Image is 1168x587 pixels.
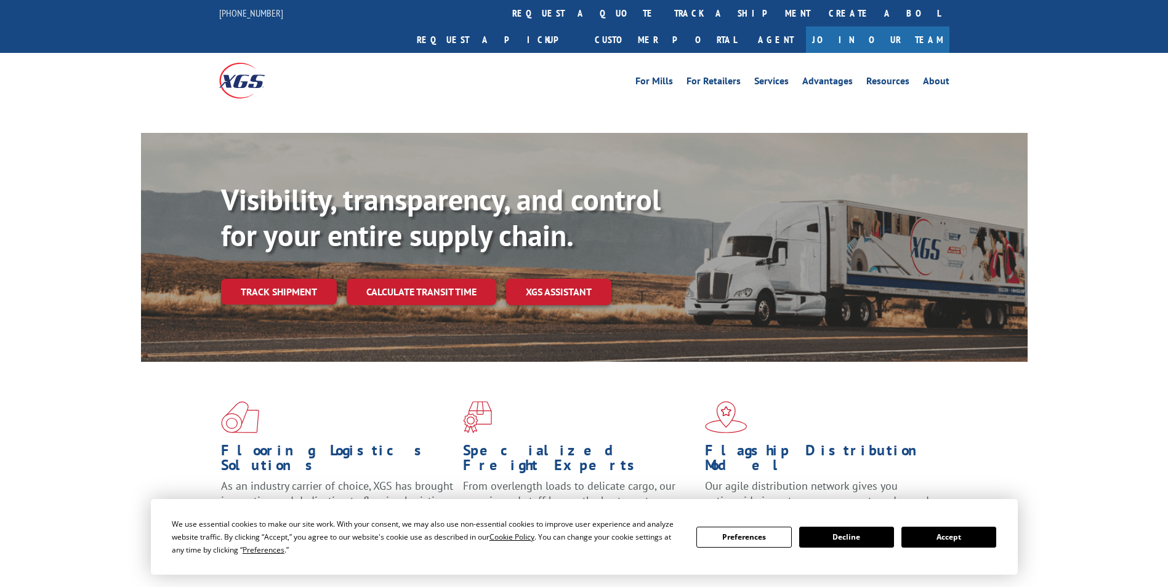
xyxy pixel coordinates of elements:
div: Cookie Consent Prompt [151,499,1018,575]
a: For Mills [635,76,673,90]
h1: Flagship Distribution Model [705,443,938,479]
a: Resources [866,76,909,90]
a: Customer Portal [586,26,746,53]
a: Agent [746,26,806,53]
a: Request a pickup [408,26,586,53]
span: Our agile distribution network gives you nationwide inventory management on demand. [705,479,932,508]
h1: Flooring Logistics Solutions [221,443,454,479]
img: xgs-icon-total-supply-chain-intelligence-red [221,401,259,433]
p: From overlength loads to delicate cargo, our experienced staff knows the best way to move your fr... [463,479,696,533]
button: Decline [799,527,894,548]
a: For Retailers [687,76,741,90]
a: About [923,76,949,90]
div: We use essential cookies to make our site work. With your consent, we may also use non-essential ... [172,517,682,556]
a: XGS ASSISTANT [506,279,611,305]
a: Track shipment [221,279,337,305]
a: Advantages [802,76,853,90]
button: Accept [901,527,996,548]
span: Cookie Policy [489,532,534,542]
a: [PHONE_NUMBER] [219,7,283,19]
a: Services [754,76,789,90]
img: xgs-icon-flagship-distribution-model-red [705,401,747,433]
h1: Specialized Freight Experts [463,443,696,479]
span: As an industry carrier of choice, XGS has brought innovation and dedication to flooring logistics... [221,479,453,522]
a: Calculate transit time [347,279,496,305]
span: Preferences [243,545,284,555]
a: Join Our Team [806,26,949,53]
img: xgs-icon-focused-on-flooring-red [463,401,492,433]
b: Visibility, transparency, and control for your entire supply chain. [221,180,661,254]
button: Preferences [696,527,791,548]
